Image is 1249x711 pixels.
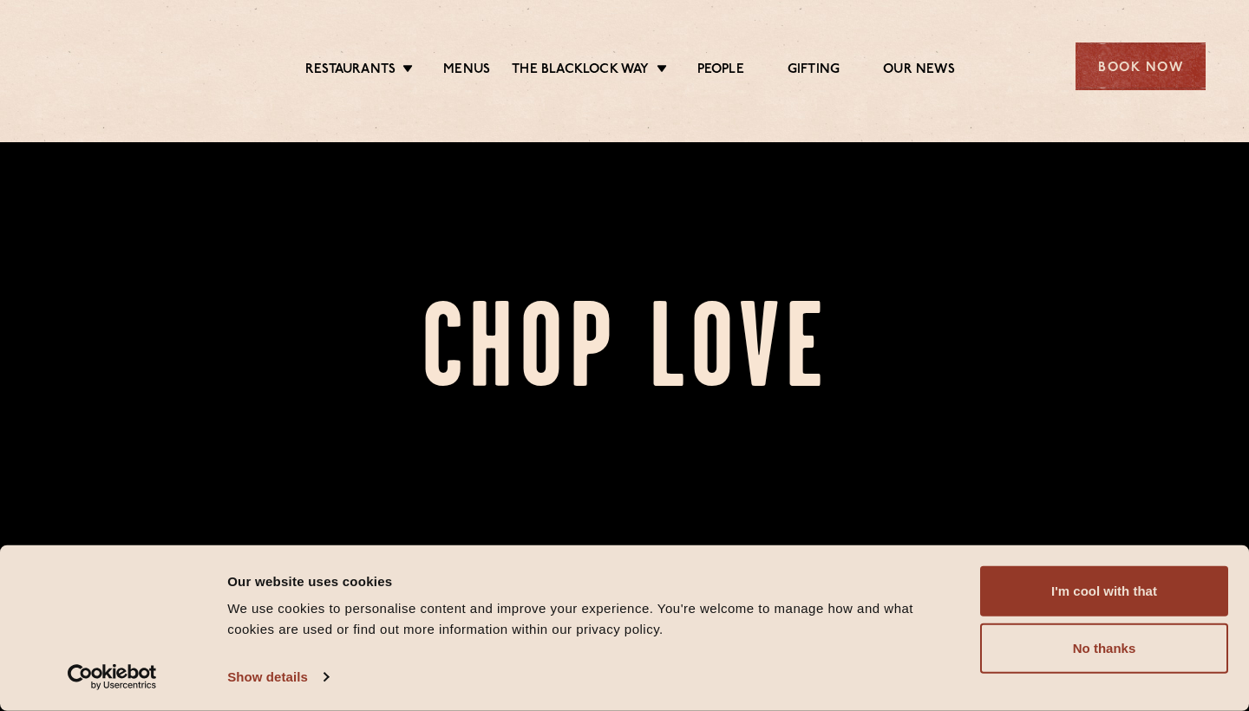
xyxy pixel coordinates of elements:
a: Usercentrics Cookiebot - opens in a new window [36,664,188,690]
a: Restaurants [305,62,396,81]
a: Our News [883,62,955,81]
button: No thanks [980,623,1228,674]
a: Menus [443,62,490,81]
div: Our website uses cookies [227,571,960,591]
a: Show details [227,664,328,690]
a: People [697,62,744,81]
a: Gifting [788,62,840,81]
button: I'm cool with that [980,566,1228,616]
a: The Blacklock Way [512,62,649,81]
div: We use cookies to personalise content and improve your experience. You're welcome to manage how a... [227,598,960,640]
div: Book Now [1076,42,1206,90]
img: svg%3E [43,16,193,116]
